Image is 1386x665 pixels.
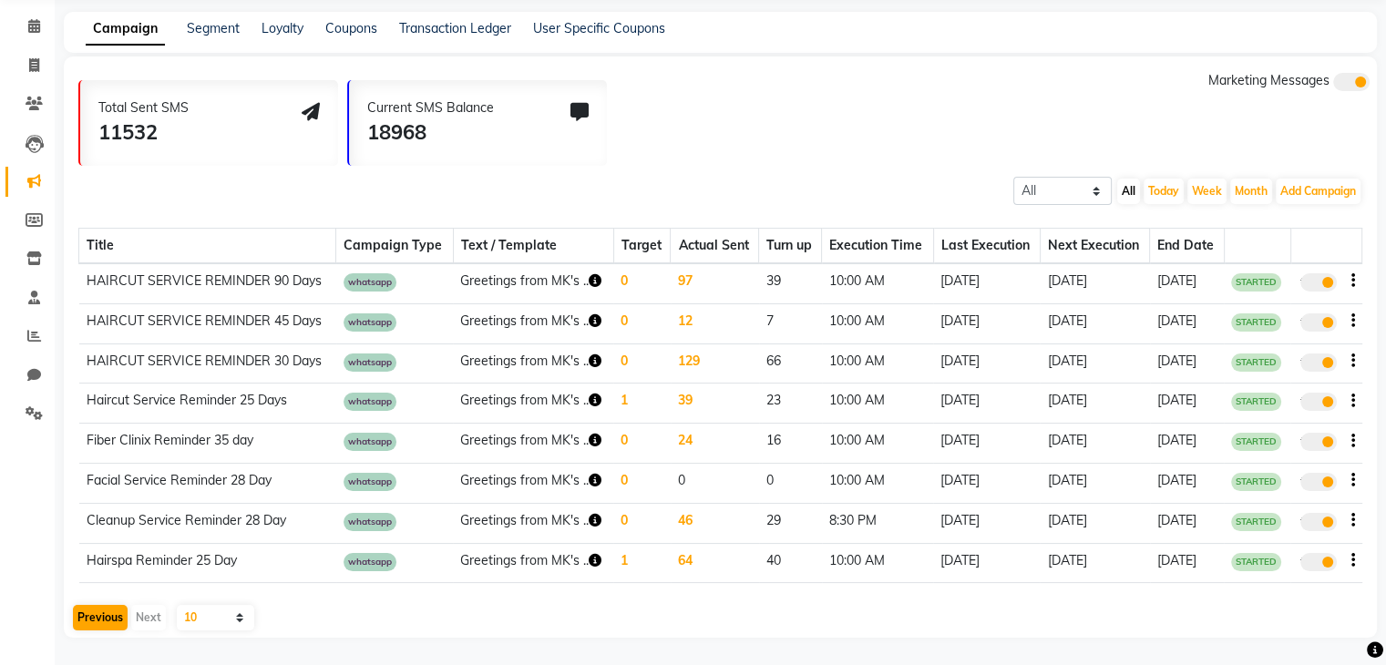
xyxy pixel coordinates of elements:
td: 64 [671,543,759,583]
td: 12 [671,303,759,343]
td: 39 [759,263,822,303]
td: 40 [759,543,822,583]
label: true [1300,353,1337,372]
td: 1 [613,384,671,424]
td: Greetings from MK's .. [453,463,613,503]
td: HAIRCUT SERVICE REMINDER 90 Days [79,263,336,303]
td: Greetings from MK's .. [453,424,613,464]
th: Text / Template [453,229,613,264]
td: Greetings from MK's .. [453,384,613,424]
td: Greetings from MK's .. [453,343,613,384]
div: 18968 [367,118,494,148]
button: Week [1187,179,1227,204]
span: whatsapp [344,513,396,531]
th: End Date [1150,229,1224,264]
label: true [1300,393,1337,411]
td: [DATE] [1040,303,1149,343]
td: Greetings from MK's .. [453,263,613,303]
td: 46 [671,503,759,543]
td: [DATE] [1150,303,1224,343]
label: true [1300,273,1337,292]
td: [DATE] [1150,343,1224,384]
th: Last Execution [933,229,1040,264]
span: STARTED [1231,313,1281,332]
td: 16 [759,424,822,464]
td: Greetings from MK's .. [453,503,613,543]
div: 11532 [98,118,189,148]
td: [DATE] [1150,463,1224,503]
td: 0 [613,343,671,384]
label: true [1300,553,1337,571]
td: 0 [613,263,671,303]
span: STARTED [1231,273,1281,292]
td: 39 [671,384,759,424]
label: true [1300,473,1337,491]
td: [DATE] [1040,463,1149,503]
a: Loyalty [262,20,303,36]
th: Campaign Type [336,229,454,264]
span: STARTED [1231,473,1281,491]
button: All [1117,179,1140,204]
td: 1 [613,543,671,583]
td: [DATE] [1150,503,1224,543]
span: whatsapp [344,473,396,491]
td: [DATE] [933,503,1040,543]
a: Transaction Ledger [399,20,511,36]
td: [DATE] [1040,384,1149,424]
td: [DATE] [933,263,1040,303]
td: [DATE] [1040,424,1149,464]
td: [DATE] [1040,543,1149,583]
td: Facial Service Reminder 28 Day [79,463,336,503]
span: STARTED [1231,393,1281,411]
th: Next Execution [1040,229,1149,264]
td: [DATE] [1040,503,1149,543]
td: [DATE] [1150,543,1224,583]
td: Haircut Service Reminder 25 Days [79,384,336,424]
th: Turn up [759,229,822,264]
th: Target [613,229,671,264]
td: HAIRCUT SERVICE REMINDER 45 Days [79,303,336,343]
button: Month [1230,179,1272,204]
td: 7 [759,303,822,343]
td: HAIRCUT SERVICE REMINDER 30 Days [79,343,336,384]
td: 0 [613,463,671,503]
td: [DATE] [1150,263,1224,303]
td: [DATE] [1150,384,1224,424]
div: Total Sent SMS [98,98,189,118]
td: 0 [671,463,759,503]
td: Fiber Clinix Reminder 35 day [79,424,336,464]
td: [DATE] [1150,424,1224,464]
label: true [1300,313,1337,332]
td: 0 [613,503,671,543]
span: whatsapp [344,273,396,292]
td: [DATE] [933,343,1040,384]
th: Title [79,229,336,264]
td: Greetings from MK's .. [453,303,613,343]
td: Hairspa Reminder 25 Day [79,543,336,583]
td: 23 [759,384,822,424]
label: true [1300,433,1337,451]
td: 0 [759,463,822,503]
td: 10:00 AM [822,384,933,424]
td: [DATE] [933,463,1040,503]
td: 10:00 AM [822,343,933,384]
button: Today [1144,179,1184,204]
label: true [1300,513,1337,531]
span: whatsapp [344,353,396,372]
span: whatsapp [344,313,396,332]
span: STARTED [1231,553,1281,571]
td: Cleanup Service Reminder 28 Day [79,503,336,543]
td: 66 [759,343,822,384]
td: [DATE] [933,424,1040,464]
span: STARTED [1231,353,1281,372]
th: Execution Time [822,229,933,264]
a: Coupons [325,20,377,36]
span: whatsapp [344,553,396,571]
td: Greetings from MK's .. [453,543,613,583]
td: 10:00 AM [822,424,933,464]
td: 8:30 PM [822,503,933,543]
span: whatsapp [344,393,396,411]
td: 10:00 AM [822,263,933,303]
td: [DATE] [933,384,1040,424]
button: Previous [73,605,128,630]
